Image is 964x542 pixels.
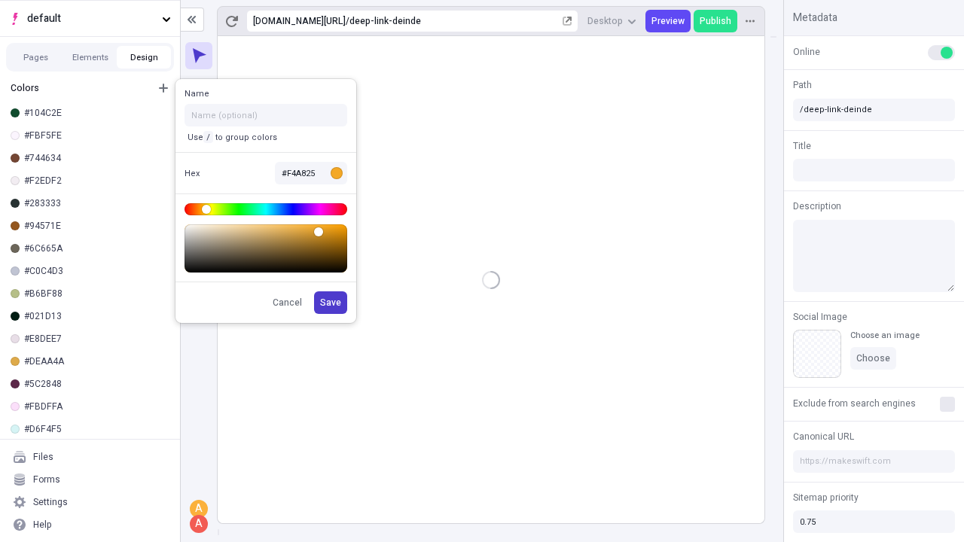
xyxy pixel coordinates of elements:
[273,297,302,309] span: Cancel
[793,430,854,443] span: Canonical URL
[33,519,52,531] div: Help
[856,352,890,364] span: Choose
[191,516,206,531] div: A
[24,242,168,254] div: #6C665A
[24,355,168,367] div: #DEAA4A
[24,378,168,390] div: #5C2848
[793,139,811,153] span: Title
[9,46,63,69] button: Pages
[320,297,341,309] span: Save
[793,310,847,324] span: Social Image
[793,45,820,59] span: Online
[24,265,168,277] div: #C0C4D3
[33,473,60,486] div: Forms
[27,11,156,27] span: default
[191,501,206,516] div: A
[793,397,916,410] span: Exclude from search engines
[185,131,280,143] p: Use to group colors
[203,131,213,143] code: /
[24,288,168,300] div: #B6BF88
[24,333,168,345] div: #E8DEE7
[349,15,560,27] div: deep-link-deinde
[587,15,623,27] span: Desktop
[185,104,347,126] input: Name (optional)
[793,450,955,473] input: https://makeswift.com
[645,10,691,32] button: Preview
[314,291,347,314] button: Save
[24,197,168,209] div: #283333
[793,491,859,504] span: Sitemap priority
[581,10,642,32] button: Desktop
[33,496,68,508] div: Settings
[267,291,308,314] button: Cancel
[24,129,168,142] div: #FBF5FE
[185,88,233,99] div: Name
[850,330,920,341] div: Choose an image
[700,15,731,27] span: Publish
[24,220,168,232] div: #94571E
[117,46,172,69] button: Design
[24,400,168,413] div: #FBDFFA
[694,10,737,32] button: Publish
[24,175,168,187] div: #F2EDF2
[33,451,53,463] div: Files
[850,347,896,370] button: Choose
[185,168,233,179] div: Hex
[24,107,168,119] div: #104C2E
[253,15,346,27] div: [URL][DOMAIN_NAME]
[24,423,168,435] div: #D6F4F5
[63,46,117,69] button: Elements
[651,15,685,27] span: Preview
[346,15,349,27] div: /
[11,82,148,94] div: Colors
[24,310,168,322] div: #021D13
[24,152,168,164] div: #744634
[793,78,812,92] span: Path
[793,199,841,213] span: Description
